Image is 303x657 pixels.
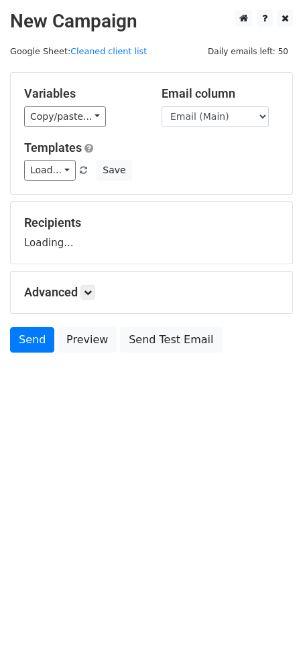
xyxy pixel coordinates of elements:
[10,46,147,56] small: Google Sheet:
[203,44,293,59] span: Daily emails left: 50
[162,86,279,101] h5: Email column
[24,140,82,155] a: Templates
[24,215,279,230] h5: Recipients
[24,215,279,250] div: Loading...
[120,327,222,353] a: Send Test Email
[24,106,106,127] a: Copy/paste...
[24,86,141,101] h5: Variables
[24,285,279,300] h5: Advanced
[24,160,76,181] a: Load...
[97,160,131,181] button: Save
[10,327,54,353] a: Send
[203,46,293,56] a: Daily emails left: 50
[10,10,293,33] h2: New Campaign
[70,46,147,56] a: Cleaned client list
[58,327,117,353] a: Preview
